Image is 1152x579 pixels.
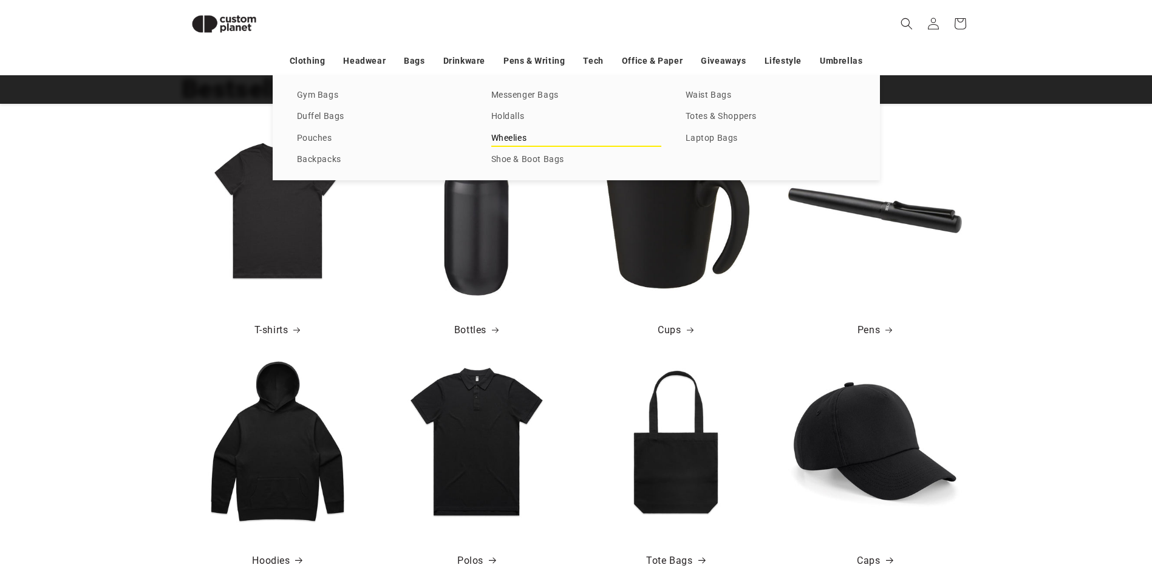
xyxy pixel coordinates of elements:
a: Hoodies [252,552,302,570]
a: Wheelies [491,130,661,147]
a: Clothing [290,50,325,72]
a: Backpacks [297,152,467,168]
a: Headwear [343,50,386,72]
iframe: Chat Widget [1091,521,1152,579]
a: Gym Bags [297,87,467,104]
img: Custom Planet [182,5,267,43]
summary: Search [893,10,920,37]
a: Tech [583,50,603,72]
a: Duffel Bags [297,109,467,125]
a: Pens [857,322,892,339]
a: Totes & Shoppers [686,109,856,125]
a: Polos [457,552,496,570]
a: Bags [404,50,424,72]
a: Holdalls [491,109,661,125]
img: Oli 360 ml ceramic mug with handle [589,124,763,297]
a: Lifestyle [765,50,802,72]
a: Umbrellas [820,50,862,72]
a: Caps [857,552,892,570]
a: Cups [658,322,693,339]
a: Tote Bags [646,552,704,570]
a: Drinkware [443,50,485,72]
a: Pouches [297,130,467,147]
a: Giveaways [701,50,746,72]
a: Shoe & Boot Bags [491,152,661,168]
a: Office & Paper [622,50,683,72]
img: HydroFlex™ 500 ml squeezy sport bottle [390,124,564,297]
a: Laptop Bags [686,130,856,147]
a: Bottles [454,322,499,339]
a: Pens & Writing [503,50,565,72]
a: T-shirts [254,322,301,339]
a: Messenger Bags [491,87,661,104]
a: Waist Bags [686,87,856,104]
